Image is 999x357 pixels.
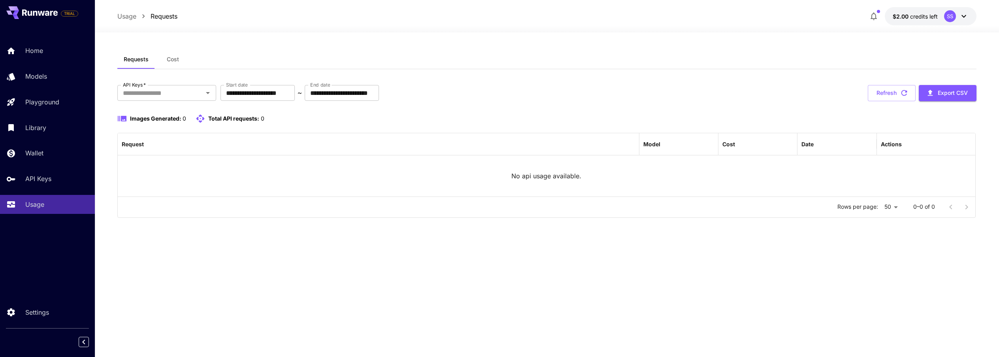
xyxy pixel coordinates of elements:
span: 0 [183,115,186,122]
p: API Keys [25,174,51,183]
span: Requests [124,56,149,63]
p: 0–0 of 0 [913,203,935,211]
div: Model [643,141,660,147]
div: Actions [881,141,902,147]
a: Requests [151,11,177,21]
div: $2.00 [893,12,938,21]
p: Library [25,123,46,132]
span: TRIAL [61,11,78,17]
p: Playground [25,97,59,107]
p: No api usage available. [511,171,581,181]
p: Models [25,72,47,81]
span: Add your payment card to enable full platform functionality. [61,9,78,18]
div: Request [122,141,144,147]
span: credits left [910,13,938,20]
button: Refresh [868,85,916,101]
label: API Keys [123,81,146,88]
p: Rows per page: [837,203,878,211]
span: $2.00 [893,13,910,20]
span: 0 [261,115,264,122]
nav: breadcrumb [117,11,177,21]
div: SS [944,10,956,22]
p: Home [25,46,43,55]
p: Settings [25,308,49,317]
p: Wallet [25,148,43,158]
button: Open [202,87,213,98]
div: Collapse sidebar [85,335,95,349]
div: Date [801,141,814,147]
button: Collapse sidebar [79,337,89,347]
button: $2.00SS [885,7,976,25]
span: Total API requests: [208,115,259,122]
button: Export CSV [919,85,976,101]
label: Start date [226,81,248,88]
p: Usage [25,200,44,209]
p: ~ [298,88,302,98]
label: End date [310,81,330,88]
a: Usage [117,11,136,21]
div: Cost [722,141,735,147]
div: 50 [881,201,901,213]
span: Cost [167,56,179,63]
span: Images Generated: [130,115,181,122]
